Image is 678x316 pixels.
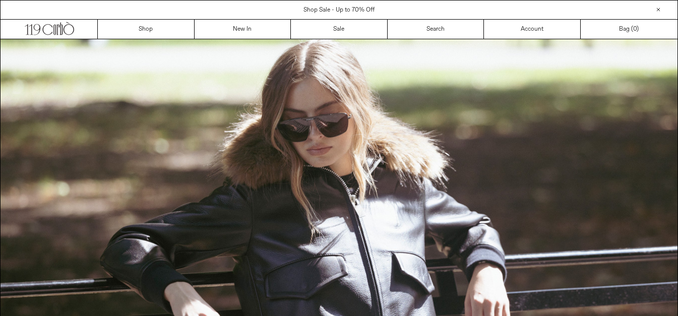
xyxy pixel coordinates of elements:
a: Bag () [581,20,677,39]
a: Account [484,20,581,39]
a: Shop [98,20,195,39]
a: Shop Sale - Up to 70% Off [303,6,375,14]
span: ) [633,25,639,34]
a: New In [195,20,291,39]
span: 0 [633,25,637,33]
a: Search [388,20,484,39]
a: Sale [291,20,388,39]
